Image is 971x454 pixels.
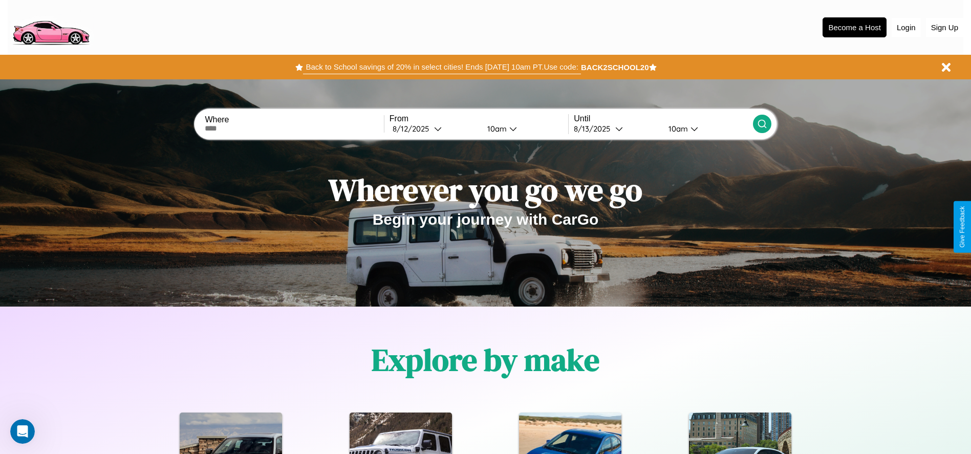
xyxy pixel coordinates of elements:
[205,115,383,124] label: Where
[574,124,615,134] div: 8 / 13 / 2025
[581,63,649,72] b: BACK2SCHOOL20
[393,124,434,134] div: 8 / 12 / 2025
[479,123,569,134] button: 10am
[823,17,887,37] button: Become a Host
[660,123,753,134] button: 10am
[390,123,479,134] button: 8/12/2025
[892,18,921,37] button: Login
[10,419,35,444] iframe: Intercom live chat
[663,124,691,134] div: 10am
[303,60,580,74] button: Back to School savings of 20% in select cities! Ends [DATE] 10am PT.Use code:
[482,124,509,134] div: 10am
[390,114,568,123] label: From
[372,339,599,381] h1: Explore by make
[574,114,752,123] label: Until
[959,206,966,248] div: Give Feedback
[8,5,94,48] img: logo
[926,18,963,37] button: Sign Up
